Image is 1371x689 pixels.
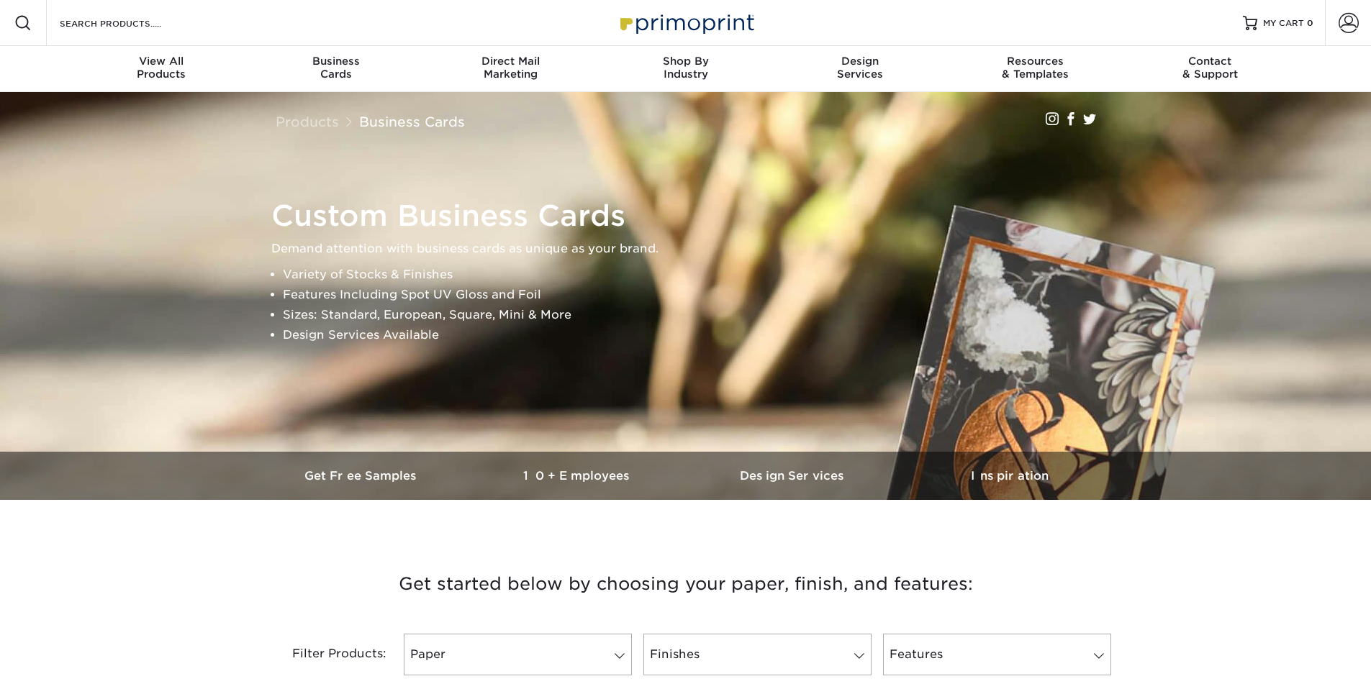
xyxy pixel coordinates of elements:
[948,55,1123,68] span: Resources
[1123,46,1298,92] a: Contact& Support
[423,55,598,81] div: Marketing
[902,452,1118,500] a: Inspiration
[74,55,249,68] span: View All
[598,55,773,81] div: Industry
[254,469,470,483] h3: Get Free Samples
[773,46,948,92] a: DesignServices
[271,239,1113,259] p: Demand attention with business cards as unique as your brand.
[773,55,948,68] span: Design
[423,55,598,68] span: Direct Mail
[883,634,1111,675] a: Features
[283,325,1113,345] li: Design Services Available
[948,46,1123,92] a: Resources& Templates
[773,55,948,81] div: Services
[254,634,398,675] div: Filter Products:
[283,305,1113,325] li: Sizes: Standard, European, Square, Mini & More
[248,55,423,81] div: Cards
[1307,18,1313,28] span: 0
[1263,17,1304,29] span: MY CART
[423,46,598,92] a: Direct MailMarketing
[271,199,1113,233] h1: Custom Business Cards
[1123,55,1298,68] span: Contact
[948,55,1123,81] div: & Templates
[598,55,773,68] span: Shop By
[359,114,465,129] a: Business Cards
[58,14,199,32] input: SEARCH PRODUCTS.....
[283,265,1113,285] li: Variety of Stocks & Finishes
[283,285,1113,305] li: Features Including Spot UV Gloss and Foil
[74,55,249,81] div: Products
[902,469,1118,483] h3: Inspiration
[686,452,902,500] a: Design Services
[254,452,470,500] a: Get Free Samples
[404,634,632,675] a: Paper
[614,7,758,38] img: Primoprint
[248,55,423,68] span: Business
[470,452,686,500] a: 10+ Employees
[598,46,773,92] a: Shop ByIndustry
[1123,55,1298,81] div: & Support
[265,552,1107,616] h3: Get started below by choosing your paper, finish, and features:
[686,469,902,483] h3: Design Services
[74,46,249,92] a: View AllProducts
[470,469,686,483] h3: 10+ Employees
[248,46,423,92] a: BusinessCards
[643,634,872,675] a: Finishes
[276,114,339,129] a: Products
